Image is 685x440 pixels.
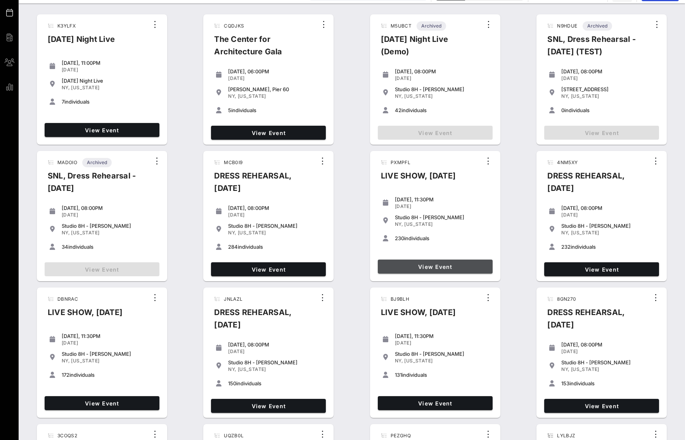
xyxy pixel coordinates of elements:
[87,158,107,167] span: Archived
[62,223,156,229] div: Studio 8H - [PERSON_NAME]
[42,306,129,325] div: LIVE SHOW, [DATE]
[561,93,569,99] span: NY,
[557,296,576,302] span: 8GN270
[228,230,236,236] span: NY,
[391,23,412,29] span: M5UBCT
[541,33,650,64] div: SNL, Dress Rehearsal - [DATE] (TEST)
[71,85,99,90] span: [US_STATE]
[228,341,323,348] div: [DATE], 08:00PM
[45,123,159,137] a: View Event
[62,67,156,73] div: [DATE]
[224,433,244,438] span: UQZB0L
[62,60,156,66] div: [DATE], 11:00PM
[571,93,599,99] span: [US_STATE]
[62,244,156,250] div: individuals
[62,99,156,105] div: individuals
[557,433,575,438] span: LYLBJZ
[561,341,656,348] div: [DATE], 08:00PM
[391,296,409,302] span: BJ9BLH
[421,21,441,31] span: Archived
[561,244,571,250] span: 232
[395,372,402,378] span: 131
[561,230,569,236] span: NY,
[395,351,490,357] div: Studio 8H - [PERSON_NAME]
[214,130,323,136] span: View Event
[214,403,323,409] span: View Event
[395,107,490,113] div: individuals
[381,400,490,407] span: View Event
[395,107,401,113] span: 42
[561,366,569,372] span: NY,
[62,358,70,364] span: NY,
[228,223,323,229] div: Studio 8H - [PERSON_NAME]
[544,399,659,413] a: View Event
[62,99,64,105] span: 7
[62,78,156,84] div: [DATE] Night Live
[544,262,659,276] a: View Event
[62,340,156,346] div: [DATE]
[395,221,403,227] span: NY,
[228,205,323,211] div: [DATE], 08:00PM
[571,230,599,236] span: [US_STATE]
[57,159,77,165] span: MADOIO
[395,203,490,210] div: [DATE]
[214,266,323,273] span: View Event
[228,86,323,92] div: [PERSON_NAME], Pier 60
[395,214,490,220] div: Studio 8H - [PERSON_NAME]
[238,230,266,236] span: [US_STATE]
[587,21,607,31] span: Archived
[62,351,156,357] div: Studio 8H - [PERSON_NAME]
[391,433,411,438] span: PEZGHQ
[561,205,656,211] div: [DATE], 08:00PM
[62,372,156,378] div: individuals
[228,348,323,355] div: [DATE]
[57,296,78,302] span: DBNRAC
[395,235,490,241] div: individuals
[62,372,69,378] span: 172
[561,223,656,229] div: Studio 8H - [PERSON_NAME]
[238,366,266,372] span: [US_STATE]
[561,75,656,81] div: [DATE]
[404,221,432,227] span: [US_STATE]
[211,399,326,413] a: View Event
[208,33,317,64] div: The Center for Architecture Gala
[395,358,403,364] span: NY,
[547,266,656,273] span: View Event
[395,86,490,92] div: Studio 8H - [PERSON_NAME]
[557,23,577,29] span: N9HDUE
[547,403,656,409] span: View Event
[62,212,156,218] div: [DATE]
[561,68,656,74] div: [DATE], 08:00PM
[228,359,323,366] div: Studio 8H - [PERSON_NAME]
[62,244,68,250] span: 34
[228,107,231,113] span: 5
[62,230,70,236] span: NY,
[395,196,490,203] div: [DATE], 11:30PM
[561,380,656,386] div: individuals
[224,159,242,165] span: MCB0I9
[375,33,482,64] div: [DATE] Night Live (Demo)
[211,262,326,276] a: View Event
[228,244,323,250] div: individuals
[48,127,156,133] span: View Event
[395,93,403,99] span: NY,
[228,75,323,81] div: [DATE]
[211,126,326,140] a: View Event
[228,212,323,218] div: [DATE]
[375,306,462,325] div: LIVE SHOW, [DATE]
[571,366,599,372] span: [US_STATE]
[62,205,156,211] div: [DATE], 08:00PM
[228,93,236,99] span: NY,
[71,230,99,236] span: [US_STATE]
[561,107,564,113] span: 0
[238,93,266,99] span: [US_STATE]
[228,244,238,250] span: 284
[378,260,493,274] a: View Event
[228,107,323,113] div: individuals
[561,244,656,250] div: individuals
[541,170,649,201] div: DRESS REHEARSAL, [DATE]
[391,159,410,165] span: PXMPFL
[395,68,490,74] div: [DATE], 08:00PM
[228,380,323,386] div: individuals
[224,296,242,302] span: JNLAZL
